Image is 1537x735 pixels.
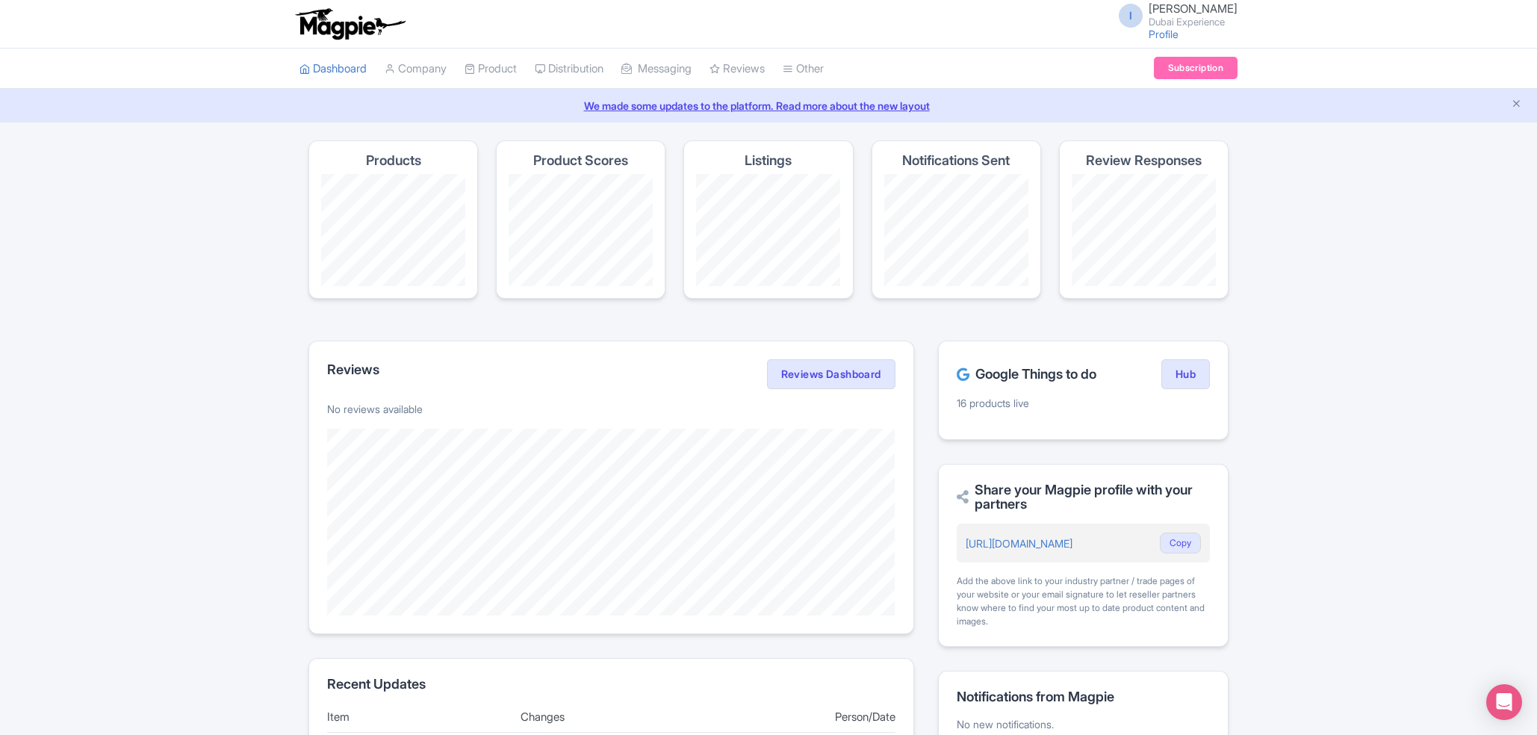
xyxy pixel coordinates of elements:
[1149,1,1238,16] span: [PERSON_NAME]
[1511,96,1522,114] button: Close announcement
[9,98,1528,114] a: We made some updates to the platform. Read more about the new layout
[1161,359,1210,389] a: Hub
[535,49,603,90] a: Distribution
[957,716,1210,732] p: No new notifications.
[767,359,895,389] a: Reviews Dashboard
[621,49,692,90] a: Messaging
[465,49,517,90] a: Product
[1119,4,1143,28] span: I
[327,401,895,417] p: No reviews available
[957,367,1096,382] h2: Google Things to do
[1486,684,1522,720] div: Open Intercom Messenger
[1149,17,1238,27] small: Dubai Experience
[327,677,895,692] h2: Recent Updates
[1110,3,1238,27] a: I [PERSON_NAME] Dubai Experience
[709,49,765,90] a: Reviews
[327,362,379,377] h2: Reviews
[966,537,1072,550] a: [URL][DOMAIN_NAME]
[957,395,1210,411] p: 16 products live
[1160,533,1201,553] button: Copy
[957,689,1210,704] h2: Notifications from Magpie
[292,7,408,40] img: logo-ab69f6fb50320c5b225c76a69d11143b.png
[745,153,792,168] h4: Listings
[957,574,1210,628] div: Add the above link to your industry partner / trade pages of your website or your email signature...
[783,49,824,90] a: Other
[521,709,702,726] div: Changes
[714,709,895,726] div: Person/Date
[902,153,1010,168] h4: Notifications Sent
[1149,28,1179,40] a: Profile
[533,153,628,168] h4: Product Scores
[299,49,367,90] a: Dashboard
[366,153,421,168] h4: Products
[957,483,1210,512] h2: Share your Magpie profile with your partners
[327,709,509,726] div: Item
[1086,153,1202,168] h4: Review Responses
[385,49,447,90] a: Company
[1154,57,1238,79] a: Subscription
